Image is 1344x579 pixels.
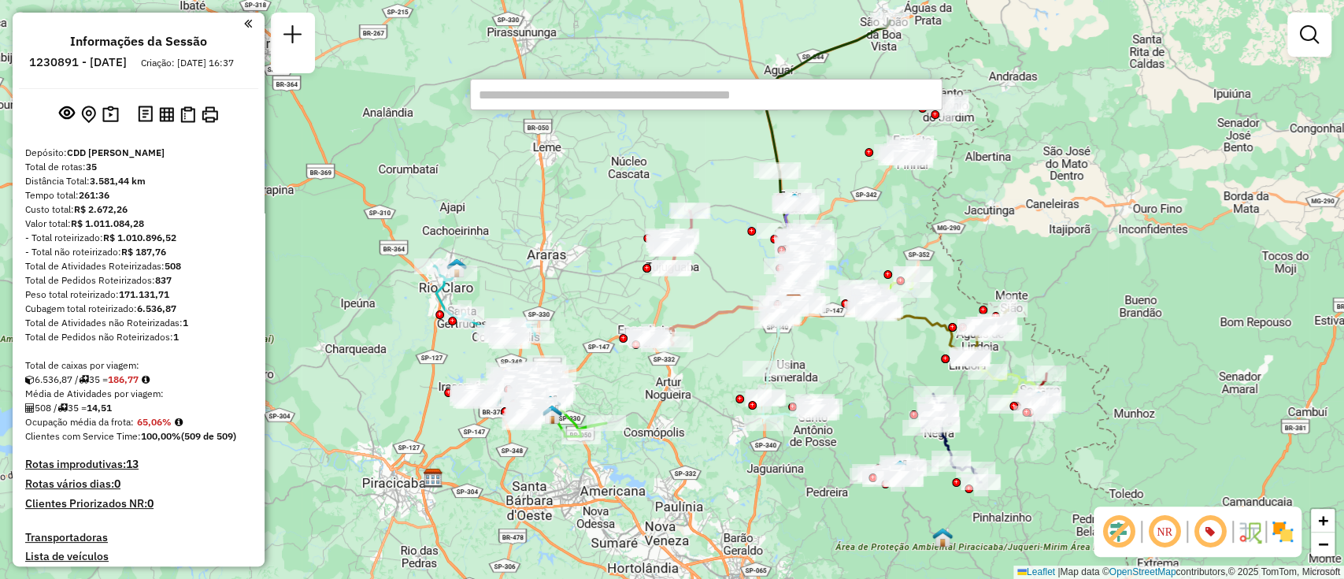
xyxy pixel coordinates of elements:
h4: Transportadoras [25,531,252,544]
strong: 100,00% [141,430,181,442]
img: Estiva Gerbi [784,192,805,213]
span: − [1318,534,1328,554]
i: Total de rotas [79,375,89,384]
img: Exibir/Ocultar setores [1270,519,1295,544]
strong: R$ 1.011.084,28 [71,217,144,229]
div: 508 / 35 = [25,401,252,415]
em: Média calculada utilizando a maior ocupação (%Peso ou %Cubagem) de cada rota da sessão. Rotas cro... [175,418,183,427]
h4: Clientes Priorizados NR: [25,497,252,510]
strong: 3.581,44 km [90,175,146,187]
div: Valor total: [25,217,252,231]
strong: 0 [147,496,154,510]
div: Distância Total: [25,174,252,188]
i: Total de rotas [57,403,68,413]
a: Exibir filtros [1294,19,1325,50]
div: Total de Pedidos Roteirizados: [25,273,252,288]
strong: 508 [165,260,181,272]
button: Painel de Sugestão [99,102,122,127]
strong: 6.536,87 [137,302,176,314]
div: Total de Atividades Roteirizadas: [25,259,252,273]
span: Clientes com Service Time: [25,430,141,442]
strong: 261:36 [79,189,109,201]
a: Clique aqui para minimizar o painel [244,14,252,32]
button: Imprimir Rotas [198,103,221,126]
h4: Lista de veículos [25,550,252,563]
strong: 13 [126,457,139,471]
strong: 1 [173,331,179,343]
span: Ocultar NR [1146,513,1183,551]
h4: Informações da Sessão [70,34,207,49]
div: Depósito: [25,146,252,160]
button: Visualizar relatório de Roteirização [156,103,177,124]
div: - Total não roteirizado: [25,245,252,259]
i: Cubagem total roteirizado [25,375,35,384]
div: Criação: [DATE] 16:37 [135,56,240,70]
div: Peso total roteirizado: [25,288,252,302]
img: CDD Mogi Mirim [783,294,804,314]
img: 618 UDC Light Limeira [540,395,561,415]
strong: R$ 1.010.896,52 [103,232,176,243]
a: Leaflet [1017,566,1055,577]
span: Exibir deslocamento [1100,513,1138,551]
h6: 1230891 - [DATE] [29,55,127,69]
button: Exibir sessão original [56,102,78,127]
div: - Total roteirizado: [25,231,252,245]
button: Logs desbloquear sessão [135,102,156,127]
div: Map data © contributors,© 2025 TomTom, Microsoft [1013,566,1344,579]
div: Total de Atividades não Roteirizadas: [25,316,252,330]
div: Total de Pedidos não Roteirizados: [25,330,252,344]
div: Total de rotas: [25,160,252,174]
span: + [1318,510,1328,530]
h4: Rotas vários dias: [25,477,252,491]
div: Tempo total: [25,188,252,202]
img: Socoro [1028,390,1049,410]
span: Ocupação média da frota: [25,416,134,428]
div: Custo total: [25,202,252,217]
strong: R$ 187,76 [121,246,166,258]
span: | [1057,566,1060,577]
img: PA - Limeira [542,404,562,425]
a: OpenStreetMap [1109,566,1176,577]
strong: 14,51 [87,402,112,414]
strong: 186,77 [108,373,139,385]
div: 6.536,87 / 35 = [25,373,252,387]
i: Total de Atividades [25,403,35,413]
i: Meta Caixas/viagem: 219,60 Diferença: -32,83 [142,375,150,384]
a: Zoom in [1311,509,1335,533]
strong: 837 [155,274,172,286]
strong: R$ 2.672,26 [74,203,128,215]
img: Tuiuti [932,527,953,547]
div: Média de Atividades por viagem: [25,387,252,401]
img: Fluxo de ruas [1237,519,1262,544]
strong: CDD [PERSON_NAME] [67,147,165,158]
button: Visualizar Romaneio [177,103,198,126]
div: Cubagem total roteirizado: [25,302,252,316]
strong: 35 [86,161,97,173]
a: Zoom out [1311,533,1335,556]
a: Rotas [25,566,54,579]
img: CDD Piracicaba [423,468,443,488]
h4: Rotas improdutivas: [25,458,252,471]
div: Total de caixas por viagem: [25,358,252,373]
strong: (509 de 509) [181,430,236,442]
span: Exibir número da rota [1191,513,1229,551]
button: Centralizar mapa no depósito ou ponto de apoio [78,102,99,127]
img: 619 UDC Light Rio Claro [446,258,467,278]
a: Nova sessão e pesquisa [277,19,309,54]
strong: 65,06% [137,416,172,428]
strong: 0 [114,477,120,491]
strong: 171.131,71 [119,288,169,300]
strong: 1 [183,317,188,328]
h4: Recargas: 0 [193,566,252,579]
img: Amparo [890,459,910,480]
